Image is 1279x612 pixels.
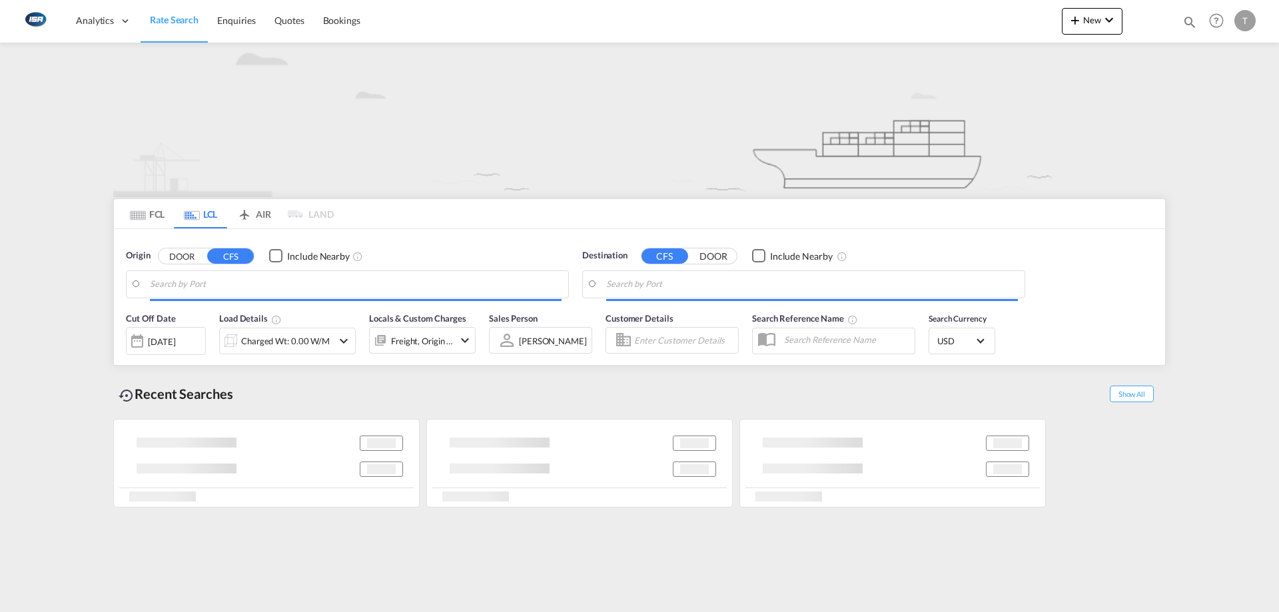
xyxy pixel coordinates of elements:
span: Cut Off Date [126,313,176,324]
md-tab-item: LCL [174,199,227,228]
div: Recent Searches [113,379,238,409]
md-icon: icon-magnify [1182,15,1197,29]
span: Search Currency [929,314,987,324]
span: Enquiries [217,15,256,26]
input: Search by Port [150,274,562,294]
div: [DATE] [148,336,175,348]
div: Charged Wt: 0.00 W/Micon-chevron-down [219,328,356,354]
span: Help [1205,9,1228,32]
div: [DATE] [126,327,206,355]
md-icon: icon-chevron-down [457,332,473,348]
input: Enter Customer Details [634,330,734,350]
div: Origin DOOR CFS Checkbox No InkUnchecked: Ignores neighbouring ports when fetching rates.Checked ... [114,229,1165,422]
span: Quotes [274,15,304,26]
span: Destination [582,249,628,262]
span: Sales Person [489,313,538,324]
md-datepicker: Select [126,354,136,372]
span: Origin [126,249,150,262]
span: New [1067,15,1117,25]
span: USD [937,335,975,347]
div: T [1234,10,1256,31]
div: icon-magnify [1182,15,1197,35]
md-icon: icon-plus 400-fg [1067,12,1083,28]
md-tab-item: FCL [121,199,174,228]
md-pagination-wrapper: Use the left and right arrow keys to navigate between tabs [121,199,334,228]
span: Analytics [76,14,114,27]
div: [PERSON_NAME] [519,336,587,346]
span: Load Details [219,313,282,324]
img: 1aa151c0c08011ec8d6f413816f9a227.png [20,6,50,36]
div: Freight Origin Destinationicon-chevron-down [369,327,476,354]
img: new-LCL.png [113,43,1166,197]
span: Search Reference Name [752,313,858,324]
md-select: Sales Person: Tobias Lading [518,331,588,350]
span: Bookings [323,15,360,26]
div: Charged Wt: 0.00 W/M [241,332,330,350]
md-checkbox: Checkbox No Ink [269,249,350,263]
button: icon-plus 400-fgNewicon-chevron-down [1062,8,1122,35]
md-icon: icon-backup-restore [119,388,135,404]
md-select: Select Currency: $ USDUnited States Dollar [936,331,988,350]
button: DOOR [159,248,205,264]
div: Include Nearby [287,250,350,263]
md-tab-item: AIR [227,199,280,228]
span: Locals & Custom Charges [369,313,466,324]
span: Customer Details [606,313,673,324]
div: Freight Origin Destination [391,332,454,350]
md-icon: Your search will be saved by the below given name [847,314,858,325]
md-icon: Chargeable Weight [271,314,282,325]
md-icon: icon-airplane [236,206,252,216]
span: Rate Search [150,14,199,25]
md-icon: icon-chevron-down [1101,12,1117,28]
button: CFS [641,248,688,264]
input: Search Reference Name [777,330,915,350]
input: Search by Port [606,274,1018,294]
md-icon: Unchecked: Ignores neighbouring ports when fetching rates.Checked : Includes neighbouring ports w... [837,251,847,262]
md-icon: Unchecked: Ignores neighbouring ports when fetching rates.Checked : Includes neighbouring ports w... [352,251,363,262]
md-checkbox: Checkbox No Ink [752,249,833,263]
span: Show All [1110,386,1154,402]
div: Include Nearby [770,250,833,263]
button: DOOR [690,248,737,264]
button: CFS [207,248,254,264]
div: Help [1205,9,1234,33]
md-icon: icon-chevron-down [336,333,352,349]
